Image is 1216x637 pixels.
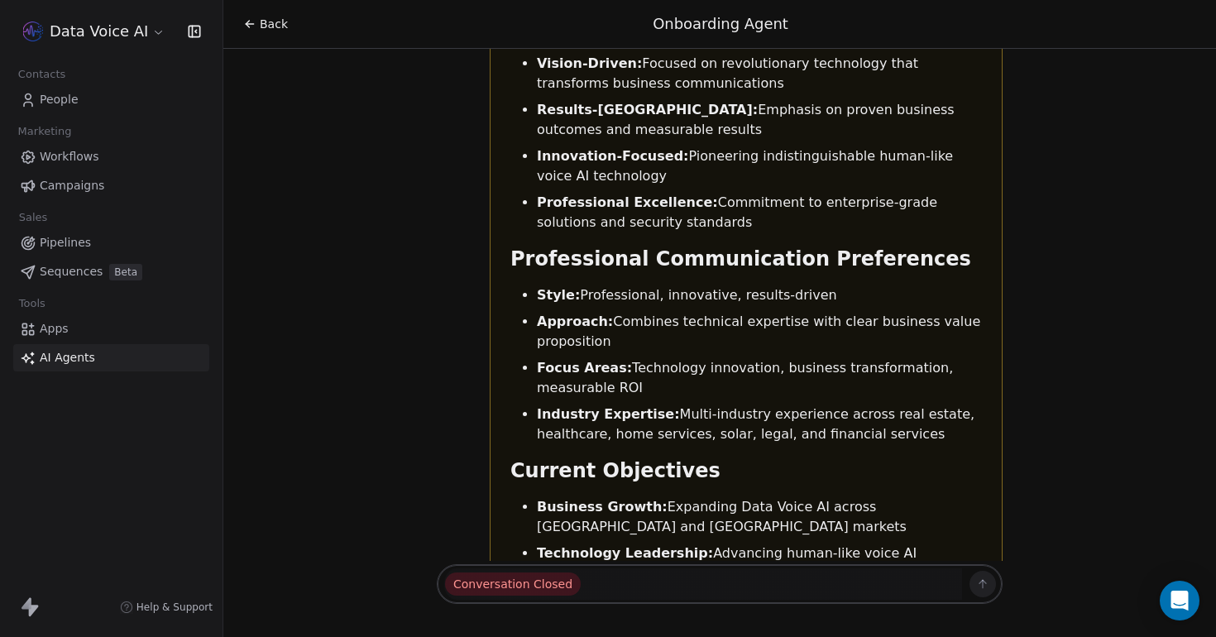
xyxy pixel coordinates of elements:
[20,17,169,45] button: Data Voice AI
[40,234,91,251] span: Pipelines
[23,22,43,41] img: 66ab4aae-17ae-441a-b851-cd300b3af65b.png
[537,287,580,303] strong: Style:
[12,205,55,230] span: Sales
[40,148,99,165] span: Workflows
[537,405,982,444] li: Multi-industry experience across real estate, healthcare, home services, solar, legal, and financ...
[136,601,213,614] span: Help & Support
[40,177,104,194] span: Campaigns
[537,285,982,305] li: Professional, innovative, results-driven
[40,320,69,338] span: Apps
[11,62,73,87] span: Contacts
[11,119,79,144] span: Marketing
[109,264,142,280] span: Beta
[1160,581,1199,620] div: Open Intercom Messenger
[260,16,288,32] span: Back
[13,344,209,371] a: AI Agents
[13,315,209,342] a: Apps
[13,143,209,170] a: Workflows
[40,349,95,366] span: AI Agents
[537,314,613,329] strong: Approach:
[537,193,982,232] li: Commitment to enterprise-grade solutions and security standards
[13,172,209,199] a: Campaigns
[537,545,713,561] strong: Technology Leadership:
[13,86,209,113] a: People
[510,457,982,484] h2: Current Objectives
[40,91,79,108] span: People
[510,246,982,272] h2: Professional Communication Preferences
[50,21,148,42] span: Data Voice AI
[120,601,213,614] a: Help & Support
[537,358,982,398] li: Technology innovation, business transformation, measurable ROI
[537,146,982,186] li: Pioneering indistinguishable human-like voice AI technology
[653,15,788,32] span: Onboarding Agent
[537,102,758,117] strong: Results-[GEOGRAPHIC_DATA]:
[13,258,209,285] a: SequencesBeta
[537,55,642,71] strong: Vision-Driven:
[537,544,982,583] li: Advancing human-like voice AI technology
[537,360,632,376] strong: Focus Areas:
[537,406,680,422] strong: Industry Expertise:
[537,499,668,515] strong: Business Growth:
[13,229,209,256] a: Pipelines
[537,148,688,164] strong: Innovation-Focused:
[12,291,52,316] span: Tools
[537,100,982,140] li: Emphasis on proven business outcomes and measurable results
[537,312,982,352] li: Combines technical expertise with clear business value proposition
[537,194,718,210] strong: Professional Excellence:
[445,572,581,596] span: Conversation Closed
[40,263,103,280] span: Sequences
[537,497,982,537] li: Expanding Data Voice AI across [GEOGRAPHIC_DATA] and [GEOGRAPHIC_DATA] markets
[537,54,982,93] li: Focused on revolutionary technology that transforms business communications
